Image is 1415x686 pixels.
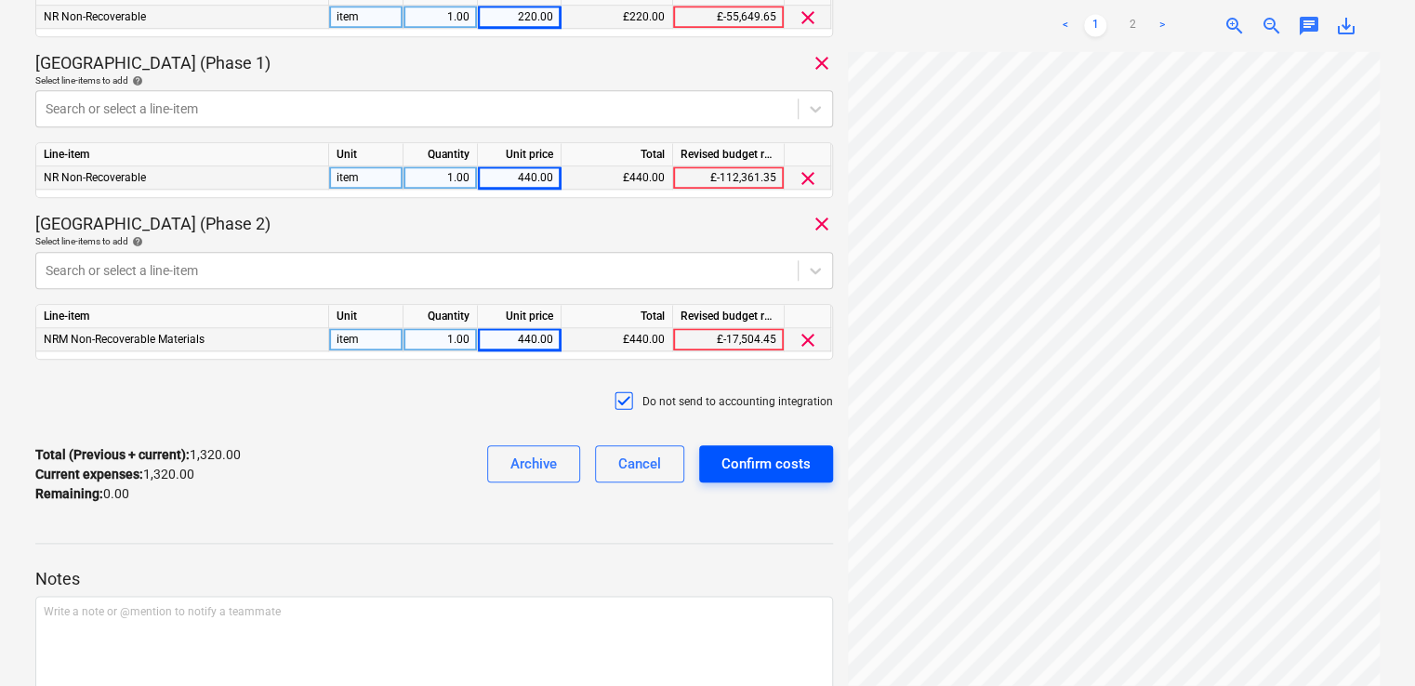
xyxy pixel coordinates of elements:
div: Select line-items to add [35,235,833,247]
div: Unit [329,305,403,328]
div: Revised budget remaining [673,305,785,328]
p: Notes [35,568,833,590]
a: Previous page [1054,15,1077,37]
div: Quantity [403,143,478,166]
span: clear [797,329,819,351]
div: item [329,6,403,29]
div: Line-item [36,143,329,166]
span: chat [1298,15,1320,37]
div: 440.00 [485,166,553,190]
span: clear [811,213,833,235]
div: item [329,166,403,190]
strong: Remaining : [35,486,103,501]
span: clear [797,7,819,29]
div: item [329,328,403,351]
p: 0.00 [35,484,129,504]
div: Total [562,305,673,328]
strong: Total (Previous + current) : [35,447,190,462]
div: Line-item [36,305,329,328]
div: Cancel [618,452,661,476]
p: [GEOGRAPHIC_DATA] (Phase 1) [35,52,271,74]
div: £440.00 [562,166,673,190]
strong: Current expenses : [35,467,143,482]
span: NRM Non-Recoverable Materials [44,333,205,346]
button: Archive [487,445,580,482]
span: help [128,75,143,86]
div: Confirm costs [721,452,811,476]
a: Page 1 is your current page [1084,15,1106,37]
p: 1,320.00 [35,465,194,484]
a: Next page [1151,15,1173,37]
div: £-112,361.35 [673,166,785,190]
span: help [128,236,143,247]
span: save_alt [1335,15,1357,37]
button: Cancel [595,445,684,482]
span: zoom_out [1261,15,1283,37]
span: zoom_in [1223,15,1246,37]
div: £440.00 [562,328,673,351]
div: Quantity [403,305,478,328]
div: £220.00 [562,6,673,29]
iframe: Chat Widget [1322,597,1415,686]
div: Unit price [478,143,562,166]
div: 1.00 [411,328,469,351]
button: Confirm costs [699,445,833,482]
a: Page 2 [1121,15,1144,37]
div: Select line-items to add [35,74,833,86]
div: £-17,504.45 [673,328,785,351]
div: £-55,649.65 [673,6,785,29]
div: Revised budget remaining [673,143,785,166]
p: 1,320.00 [35,445,241,465]
span: clear [797,167,819,190]
p: [GEOGRAPHIC_DATA] (Phase 2) [35,213,271,235]
div: Unit [329,143,403,166]
div: Unit price [478,305,562,328]
div: Archive [510,452,557,476]
span: NR Non-Recoverable [44,10,146,23]
div: 1.00 [411,166,469,190]
div: 440.00 [485,328,553,351]
p: Do not send to accounting integration [642,394,833,410]
div: Total [562,143,673,166]
span: NR Non-Recoverable [44,171,146,184]
div: 1.00 [411,6,469,29]
span: clear [811,52,833,74]
div: 220.00 [485,6,553,29]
